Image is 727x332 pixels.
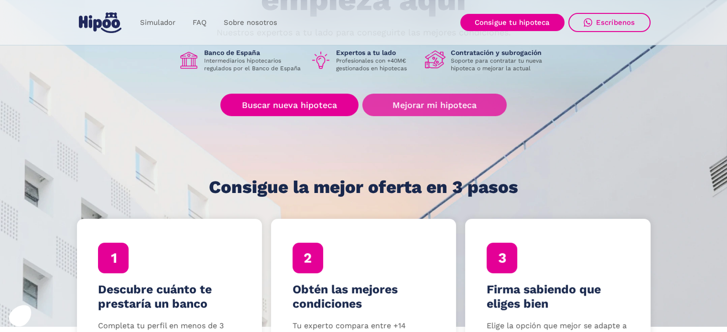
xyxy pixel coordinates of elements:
h1: Contratación y subrogación [451,48,549,57]
a: Consigue tu hipoteca [460,14,564,31]
h1: Expertos a tu lado [336,48,417,57]
a: FAQ [184,13,215,32]
h4: Firma sabiendo que eliges bien [487,282,629,311]
a: Escríbenos [568,13,651,32]
p: Profesionales con +40M€ gestionados en hipotecas [336,57,417,72]
a: Sobre nosotros [215,13,286,32]
a: Mejorar mi hipoteca [362,94,506,116]
p: Intermediarios hipotecarios regulados por el Banco de España [204,57,303,72]
h1: Banco de España [204,48,303,57]
a: home [77,9,124,37]
a: Buscar nueva hipoteca [220,94,358,116]
div: Escríbenos [596,18,635,27]
p: Soporte para contratar tu nueva hipoteca o mejorar la actual [451,57,549,72]
h1: Consigue la mejor oferta en 3 pasos [209,178,518,197]
h4: Descubre cuánto te prestaría un banco [98,282,240,311]
h4: Obtén las mejores condiciones [293,282,435,311]
a: Simulador [131,13,184,32]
